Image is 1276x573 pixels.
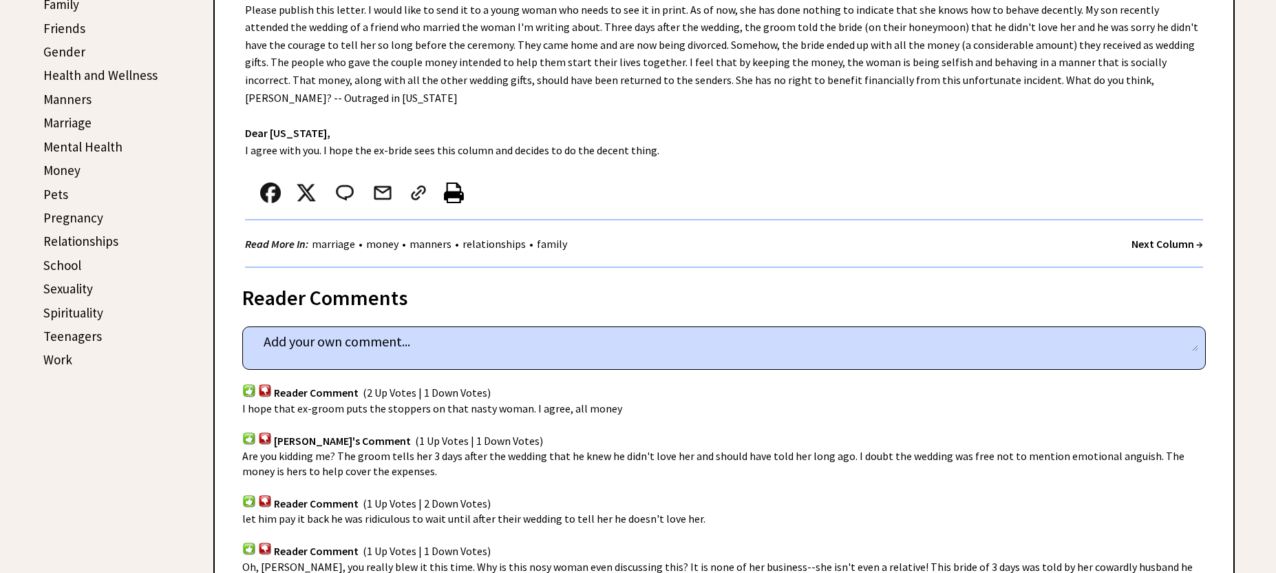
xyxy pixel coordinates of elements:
img: votup.png [242,542,256,555]
span: (1 Up Votes | 1 Down Votes) [363,544,491,558]
img: mail.png [372,183,393,203]
span: I hope that ex-groom puts the stoppers on that nasty woman. I agree, all money [242,402,622,415]
a: Friends [43,20,85,37]
a: relationships [459,237,529,251]
div: • • • • [245,236,571,253]
a: Next Column → [1131,237,1203,251]
a: manners [406,237,455,251]
a: Mental Health [43,138,123,155]
span: Are you kidding me? The groom tells her 3 days after the wedding that he knew he didn't love her ... [242,449,1184,478]
a: money [363,237,402,251]
a: Teenagers [43,328,102,344]
a: School [43,257,81,273]
a: family [533,237,571,251]
img: votdown.png [258,542,272,555]
span: Reader Comment [274,386,359,400]
a: Sexuality [43,280,93,297]
a: Marriage [43,114,92,131]
span: Reader Comment [274,497,359,510]
img: message_round%202.png [333,183,357,203]
a: marriage [308,237,359,251]
a: Gender [43,43,85,60]
img: link_02.png [408,183,429,203]
span: (1 Up Votes | 1 Down Votes) [415,434,543,448]
strong: Read More In: [245,237,308,251]
img: x_small.png [296,183,317,203]
a: Pets [43,186,68,202]
span: (1 Up Votes | 2 Down Votes) [363,497,491,510]
a: Pregnancy [43,209,103,226]
img: votup.png [242,432,256,445]
span: [PERSON_NAME]'s Comment [274,434,411,448]
a: Work [43,351,72,368]
span: Reader Comment [274,544,359,558]
a: Health and Wellness [43,67,158,83]
div: Reader Comments [242,283,1206,305]
a: Relationships [43,233,118,249]
a: Manners [43,91,92,107]
a: Money [43,162,81,178]
img: votup.png [242,494,256,508]
img: facebook.png [260,183,281,203]
strong: Dear [US_STATE], [245,126,330,140]
span: let him pay it back he was ridiculous to wait until after their wedding to tell her he doesn't lo... [242,512,705,525]
img: votdown.png [258,384,272,397]
img: votdown.png [258,432,272,445]
span: (2 Up Votes | 1 Down Votes) [363,386,491,400]
img: votup.png [242,384,256,397]
img: votdown.png [258,494,272,508]
a: Spirituality [43,304,103,321]
img: printer%20icon.png [444,183,464,203]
